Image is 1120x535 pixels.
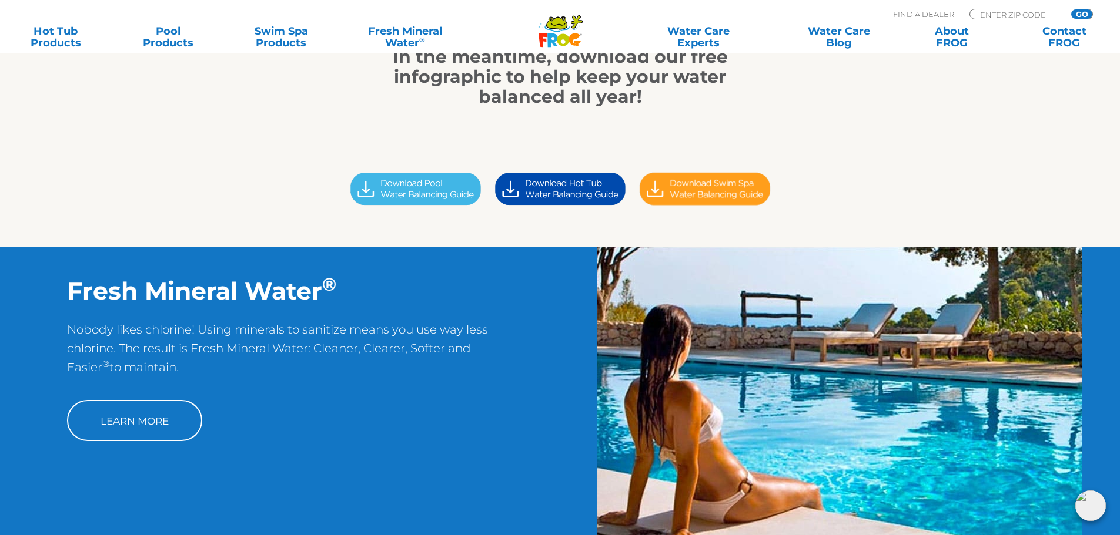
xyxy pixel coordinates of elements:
[795,25,882,49] a: Water CareBlog
[125,25,212,49] a: PoolProducts
[633,169,777,209] img: Download Button (Swim Spa)
[488,169,633,209] img: Download Button (Hot Tub)
[908,25,995,49] a: AboutFROG
[419,35,425,44] sup: ∞
[393,46,728,107] strong: In the meantime, download our free infographic to help keep your water balanced all year!
[67,400,202,441] a: Learn More
[350,25,460,49] a: Fresh MineralWater∞
[238,25,325,49] a: Swim SpaProducts
[1021,25,1108,49] a: ContactFROG
[979,9,1058,19] input: Zip Code Form
[322,273,336,295] sup: ®
[1071,9,1092,19] input: GO
[1075,490,1106,521] img: openIcon
[12,25,99,49] a: Hot TubProducts
[343,169,488,209] img: Download Button POOL
[893,9,954,19] p: Find A Dealer
[102,358,109,369] sup: ®
[67,320,493,388] p: Nobody likes chlorine! Using minerals to sanitize means you use way less chlorine. The result is ...
[627,25,770,49] a: Water CareExperts
[67,276,493,305] h2: Fresh Mineral Water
